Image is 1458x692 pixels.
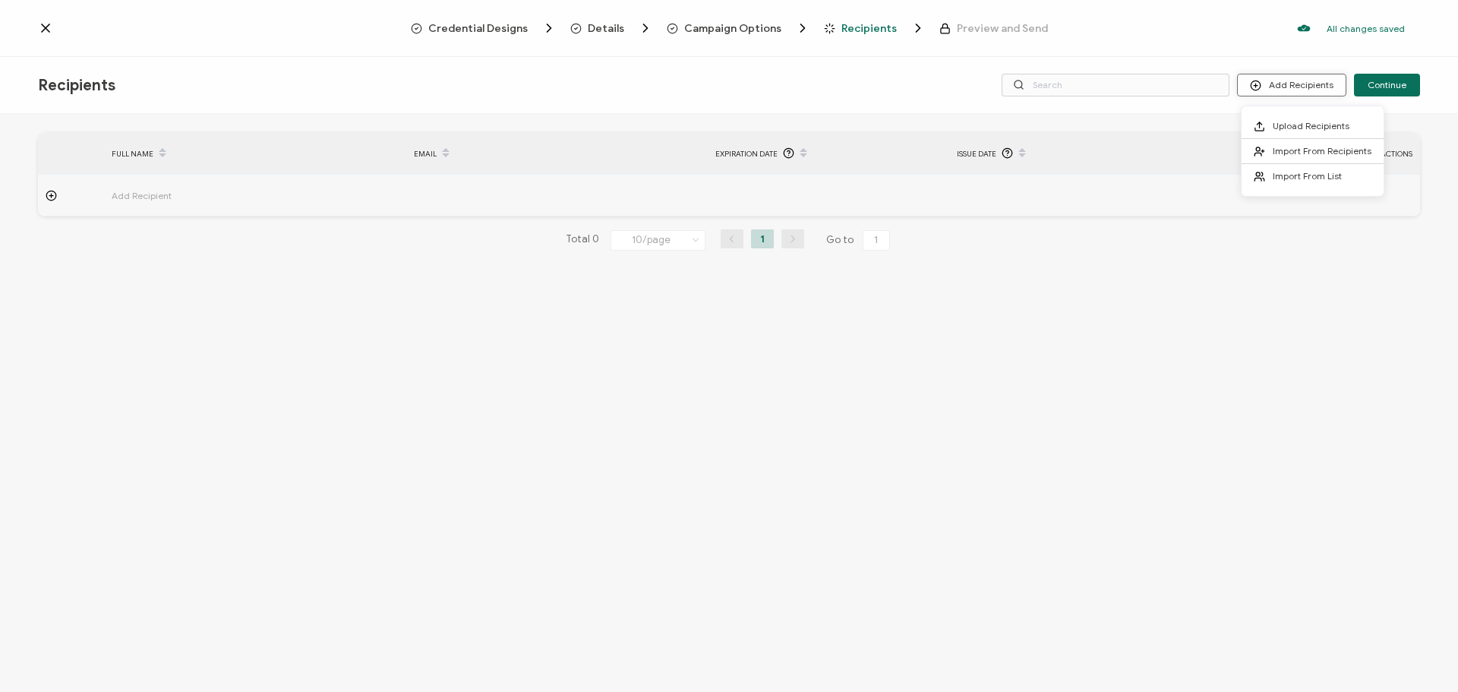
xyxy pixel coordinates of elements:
[104,141,406,166] div: FULL NAME
[826,229,893,251] span: Go to
[957,23,1048,34] span: Preview and Send
[611,230,705,251] input: Select
[570,21,653,36] span: Details
[1327,23,1405,34] p: All changes saved
[751,229,774,248] li: 1
[411,21,557,36] span: Credential Designs
[841,23,897,34] span: Recipients
[684,23,781,34] span: Campaign Options
[1002,74,1229,96] input: Search
[824,21,926,36] span: Recipients
[411,21,1048,36] div: Breadcrumb
[1273,120,1349,131] span: Upload Recipients
[1237,74,1346,96] button: Add Recipients
[112,187,256,204] span: Add Recipient
[715,145,778,163] span: Expiration Date
[406,141,708,166] div: EMAIL
[1382,619,1458,692] iframe: Chat Widget
[1354,74,1420,96] button: Continue
[1368,81,1406,90] span: Continue
[428,23,528,34] span: Credential Designs
[38,76,115,95] span: Recipients
[939,23,1048,34] span: Preview and Send
[1273,145,1371,156] span: Import From Recipients
[957,145,996,163] span: Issue Date
[566,229,599,251] span: Total 0
[667,21,810,36] span: Campaign Options
[588,23,624,34] span: Details
[1273,170,1342,182] span: Import From List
